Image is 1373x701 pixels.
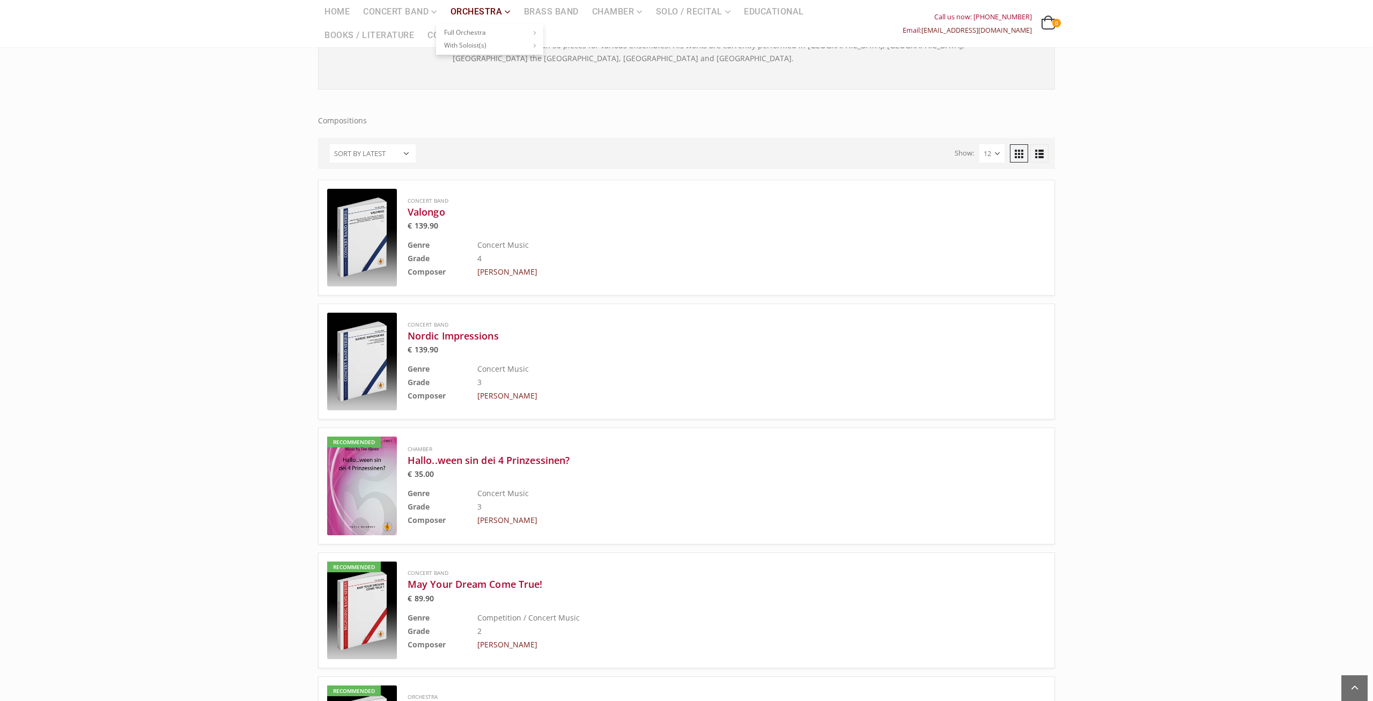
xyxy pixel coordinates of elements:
[330,144,416,163] select: Shop order
[477,390,537,401] a: [PERSON_NAME]
[408,344,439,355] bdi: 139.90
[477,267,537,277] a: [PERSON_NAME]
[955,146,974,160] label: Show:
[1030,144,1049,163] a: List View
[408,267,446,277] b: Composer
[436,26,543,39] a: Full Orchestra
[408,469,412,479] span: €
[408,240,430,250] b: Genre
[436,39,543,52] a: With Soloist(s)
[318,24,420,47] a: Books / Literature
[477,362,992,375] td: Concert Music
[408,390,446,401] b: Composer
[408,578,992,591] a: May Your Dream Come True!
[903,24,1032,37] div: Email:
[408,693,438,700] a: Orchestra
[903,10,1032,24] div: Call us now: [PHONE_NUMBER]
[408,569,448,577] a: Concert Band
[408,454,992,467] a: Hallo..ween sin dei 4 Prinzessinen?
[408,469,434,479] bdi: 35.00
[408,344,412,355] span: €
[408,220,439,231] bdi: 139.90
[421,24,488,47] a: Composers
[408,253,430,263] b: Grade
[477,500,992,513] td: 3
[408,639,446,650] b: Composer
[408,626,430,636] b: Grade
[408,445,432,453] a: Chamber
[327,437,397,535] a: Recommended
[477,515,537,525] a: [PERSON_NAME]
[408,205,992,218] a: Valongo
[477,624,992,638] td: 2
[327,685,381,696] div: Recommended
[477,639,537,650] a: [PERSON_NAME]
[477,375,992,389] td: 3
[453,39,1041,65] p: He has released more than 30 pieces for various ensembles. His works are currently performed in [...
[408,364,430,374] b: Genre
[408,501,430,512] b: Grade
[408,377,430,387] b: Grade
[408,515,446,525] b: Composer
[327,437,381,447] div: Recommended
[477,486,992,500] td: Concert Music
[408,488,430,498] b: Genre
[477,611,992,624] td: Competition / Concert Music
[408,613,430,623] b: Genre
[327,562,381,572] div: Recommended
[477,252,992,265] td: 4
[408,220,412,231] span: €
[921,26,1032,35] a: [EMAIL_ADDRESS][DOMAIN_NAME]
[327,562,397,659] a: Recommended
[1010,144,1028,163] a: Grid View
[408,329,992,342] a: Nordic Impressions
[408,593,434,603] bdi: 89.90
[408,593,412,603] span: €
[408,321,448,328] a: Concert Band
[477,238,992,252] td: Concert Music
[408,197,448,204] a: Concert Band
[1052,19,1061,27] span: 0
